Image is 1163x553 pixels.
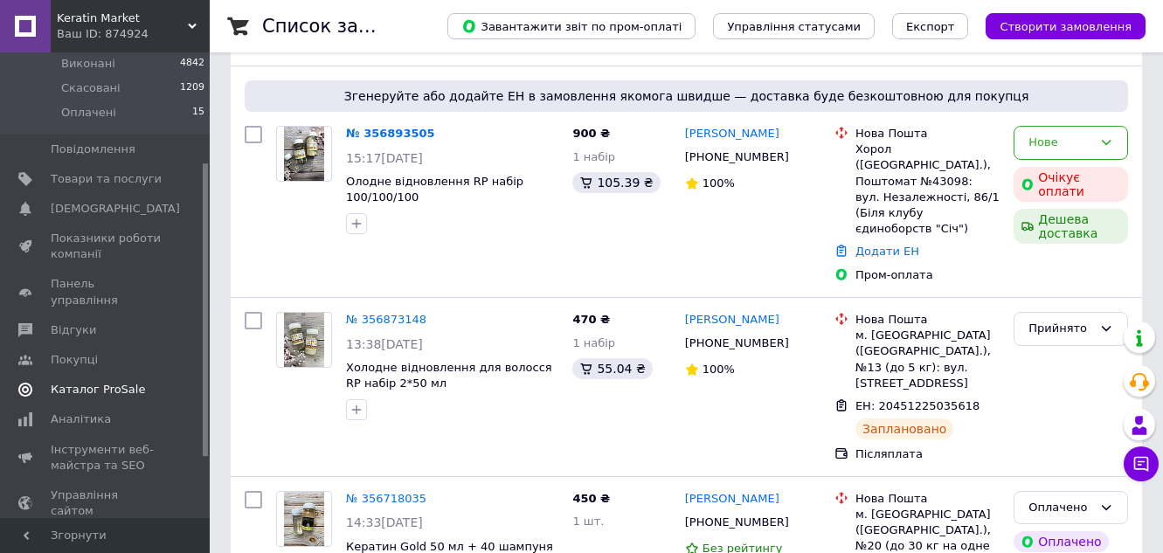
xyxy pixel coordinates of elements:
span: Повідомлення [51,142,135,157]
span: 1 набір [572,336,615,349]
span: Покупці [51,352,98,368]
div: Оплачено [1028,499,1092,517]
a: Кератин Gold 50 мл + 40 шампуня [346,540,553,553]
a: № 356873148 [346,313,426,326]
span: Keratin Market [57,10,188,26]
button: Створити замовлення [986,13,1146,39]
span: 1 шт. [572,515,604,528]
a: Олодне відновлення RP набір 100/100/100 [346,175,523,204]
span: Управління статусами [727,20,861,33]
div: [PHONE_NUMBER] [682,332,793,355]
a: Фото товару [276,126,332,182]
span: 100% [703,363,735,376]
span: Показники роботи компанії [51,231,162,262]
a: [PERSON_NAME] [685,491,779,508]
div: 55.04 ₴ [572,358,652,379]
span: 100% [703,176,735,190]
a: Створити замовлення [968,19,1146,32]
span: Відгуки [51,322,96,338]
div: Дешева доставка [1014,209,1128,244]
div: Хорол ([GEOGRAPHIC_DATA].), Поштомат №43098: вул. Незалежності, 86/1 (Біля клубу єдиноборств "Січ") [855,142,1000,237]
div: Ваш ID: 874924 [57,26,210,42]
div: Заплановано [855,418,954,439]
span: Аналітика [51,411,111,427]
span: 14:33[DATE] [346,515,423,529]
div: [PHONE_NUMBER] [682,146,793,169]
span: [DEMOGRAPHIC_DATA] [51,201,180,217]
span: 4842 [180,56,204,72]
div: 105.39 ₴ [572,172,660,193]
img: Фото товару [284,313,325,367]
a: Фото товару [276,491,332,547]
a: Холодне відновлення для волосся RP набір 2*50 мл [346,361,552,391]
div: [PHONE_NUMBER] [682,511,793,534]
a: Фото товару [276,312,332,368]
button: Експорт [892,13,969,39]
a: Додати ЕН [855,245,919,258]
span: Експорт [906,20,955,33]
div: Оплачено [1014,531,1108,552]
span: Панель управління [51,276,162,308]
a: № 356893505 [346,127,435,140]
span: Створити замовлення [1000,20,1132,33]
span: Управління сайтом [51,487,162,519]
span: ЕН: 20451225035618 [855,399,980,412]
button: Завантажити звіт по пром-оплаті [447,13,696,39]
div: Нова Пошта [855,126,1000,142]
button: Управління статусами [713,13,875,39]
a: № 356718035 [346,492,426,505]
span: Скасовані [61,80,121,96]
button: Чат з покупцем [1124,446,1159,481]
span: 470 ₴ [572,313,610,326]
img: Фото товару [284,492,325,546]
div: Післяплата [855,446,1000,462]
span: Виконані [61,56,115,72]
img: Фото товару [284,127,325,181]
div: Пром-оплата [855,267,1000,283]
span: 1209 [180,80,204,96]
div: Нова Пошта [855,491,1000,507]
span: Згенеруйте або додайте ЕН в замовлення якомога швидше — доставка буде безкоштовною для покупця [252,87,1121,105]
h1: Список замовлень [262,16,440,37]
span: Товари та послуги [51,171,162,187]
span: 1 набір [572,150,615,163]
span: Оплачені [61,105,116,121]
span: Інструменти веб-майстра та SEO [51,442,162,474]
span: 15 [192,105,204,121]
span: Завантажити звіт по пром-оплаті [461,18,682,34]
div: Нова Пошта [855,312,1000,328]
a: [PERSON_NAME] [685,126,779,142]
a: [PERSON_NAME] [685,312,779,328]
div: Нове [1028,134,1092,152]
div: Очікує оплати [1014,167,1128,202]
div: м. [GEOGRAPHIC_DATA] ([GEOGRAPHIC_DATA].), №13 (до 5 кг): вул. [STREET_ADDRESS] [855,328,1000,391]
span: 900 ₴ [572,127,610,140]
span: 13:38[DATE] [346,337,423,351]
div: Прийнято [1028,320,1092,338]
span: Каталог ProSale [51,382,145,397]
span: 450 ₴ [572,492,610,505]
span: 15:17[DATE] [346,151,423,165]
